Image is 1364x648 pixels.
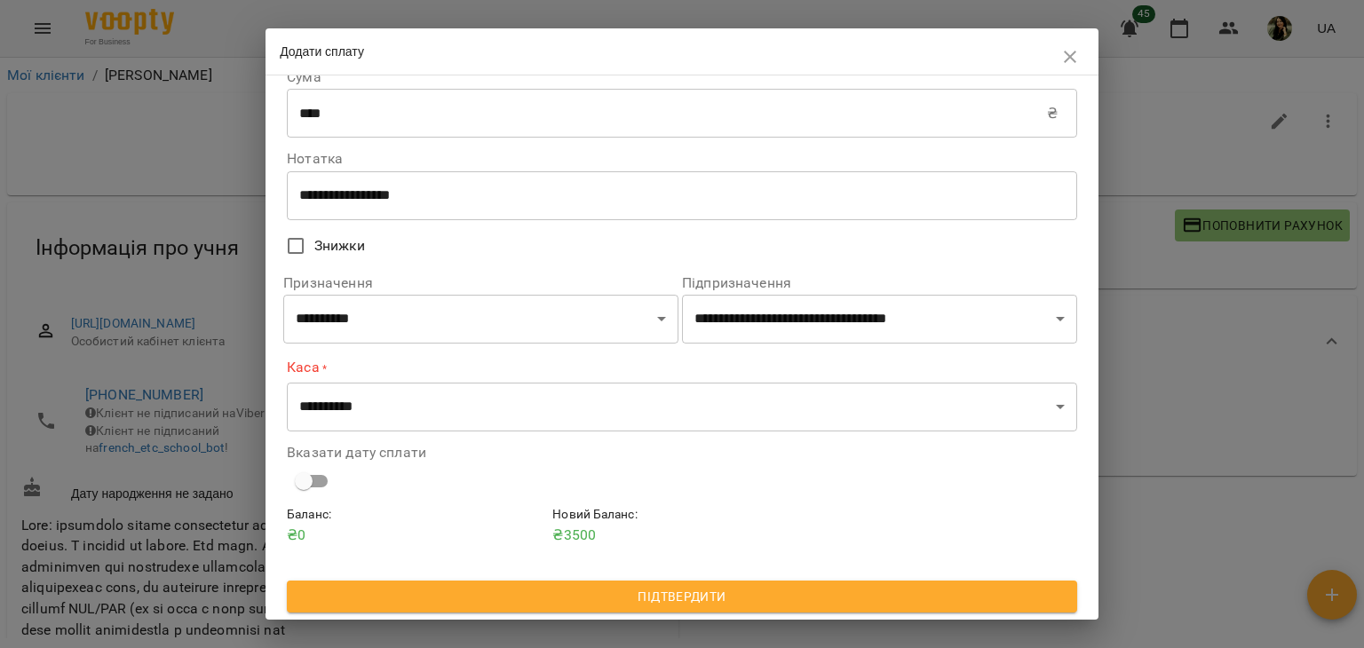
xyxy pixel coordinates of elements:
label: Каса [287,358,1077,378]
label: Вказати дату сплати [287,446,1077,460]
p: ₴ 3500 [552,525,811,546]
h6: Новий Баланс : [552,505,811,525]
label: Призначення [283,276,678,290]
span: Підтвердити [301,586,1063,607]
p: ₴ 0 [287,525,545,546]
label: Підпризначення [682,276,1077,290]
h6: Баланс : [287,505,545,525]
p: ₴ [1047,103,1058,124]
label: Нотатка [287,152,1077,166]
button: Підтвердити [287,581,1077,612]
label: Сума [287,70,1077,84]
span: Додати сплату [280,44,364,59]
span: Знижки [314,235,365,257]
